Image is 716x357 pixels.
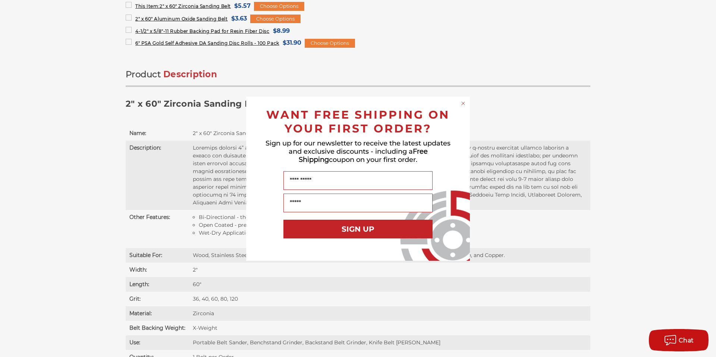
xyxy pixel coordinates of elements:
span: Sign up for our newsletter to receive the latest updates and exclusive discounts - including a co... [266,139,450,164]
span: Free Shipping [299,147,428,164]
span: Chat [679,337,694,344]
button: SIGN UP [283,220,433,238]
button: Close dialog [459,100,467,107]
span: WANT FREE SHIPPING ON YOUR FIRST ORDER? [266,108,450,135]
button: Chat [649,329,709,351]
